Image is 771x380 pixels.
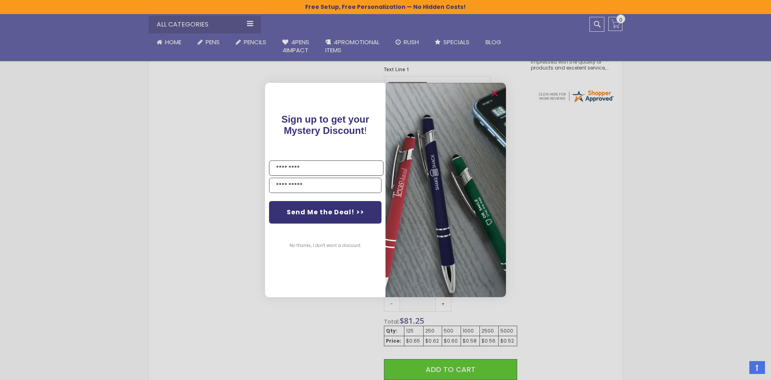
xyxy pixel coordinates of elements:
[488,87,501,100] button: Close dialog
[281,114,369,136] span: !
[385,83,506,297] img: pop-up-image
[269,201,381,224] button: Send Me the Deal! >>
[286,236,365,256] button: No thanks, I don't want a discount.
[281,114,369,136] span: Sign up to get your Mystery Discount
